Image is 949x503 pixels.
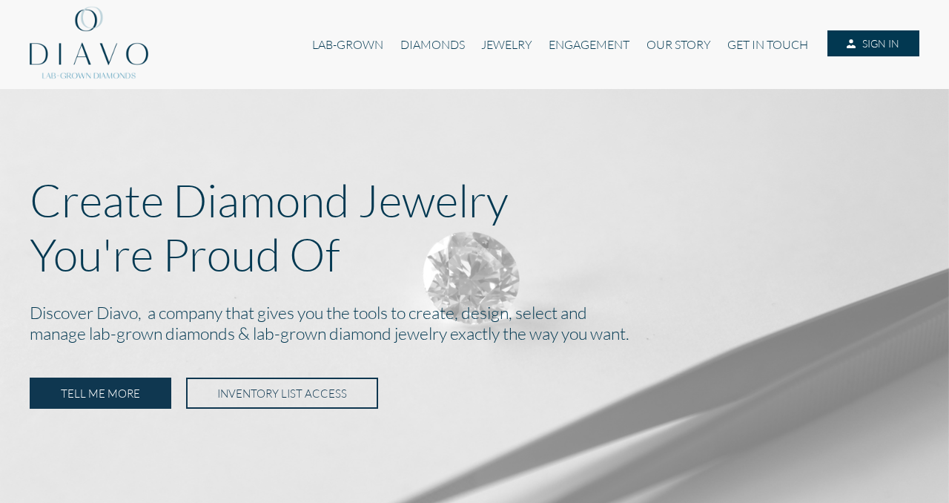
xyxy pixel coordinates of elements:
a: JEWELRY [473,30,540,59]
h2: Discover Diavo, a company that gives you the tools to create, design, select and manage lab-grown... [30,299,919,349]
a: GET IN TOUCH [719,30,816,59]
a: LAB-GROWN [304,30,391,59]
a: DIAMONDS [392,30,473,59]
p: Create Diamond Jewelry You're Proud Of [30,173,919,281]
a: ENGAGEMENT [540,30,638,59]
a: TELL ME MORE [30,378,171,409]
a: INVENTORY LIST ACCESS [186,378,378,409]
a: OUR STORY [638,30,719,59]
a: SIGN IN [827,30,919,57]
